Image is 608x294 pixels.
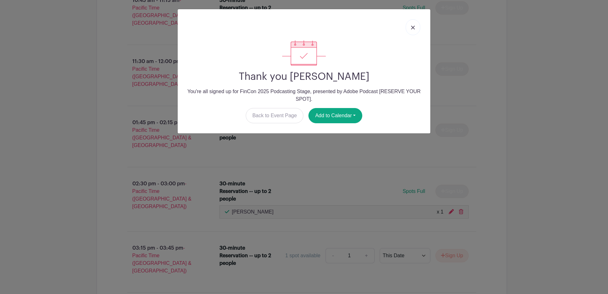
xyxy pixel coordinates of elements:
img: close_button-5f87c8562297e5c2d7936805f587ecaba9071eb48480494691a3f1689db116b3.svg [411,26,415,29]
button: Add to Calendar [308,108,362,123]
a: Back to Event Page [246,108,304,123]
img: signup_complete-c468d5dda3e2740ee63a24cb0ba0d3ce5d8a4ecd24259e683200fb1569d990c8.svg [282,40,326,66]
h2: Thank you [PERSON_NAME] [183,71,425,83]
p: You're all signed up for FinCon 2025 Podcasting Stage, presented by Adobe Podcast [RESERVE YOUR S... [183,88,425,103]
